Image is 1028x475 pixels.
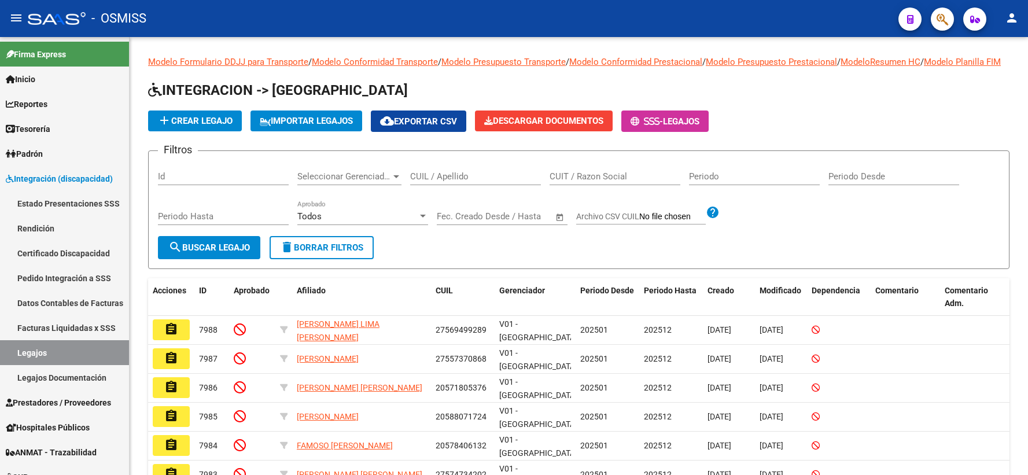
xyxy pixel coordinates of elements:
[164,351,178,365] mat-icon: assignment
[940,278,1009,316] datatable-header-cell: Comentario Adm.
[297,354,359,363] span: [PERSON_NAME]
[760,286,801,295] span: Modificado
[199,412,218,421] span: 7985
[437,211,484,222] input: Fecha inicio
[1005,11,1019,25] mat-icon: person
[157,113,171,127] mat-icon: add
[234,286,270,295] span: Aprobado
[297,383,422,392] span: [PERSON_NAME] [PERSON_NAME]
[148,57,308,67] a: Modelo Formulario DDJJ para Transporte
[6,421,90,434] span: Hospitales Públicos
[576,212,639,221] span: Archivo CSV CUIL
[708,325,731,334] span: [DATE]
[380,116,457,127] span: Exportar CSV
[499,348,577,371] span: V01 - [GEOGRAPHIC_DATA]
[199,441,218,450] span: 7984
[292,278,431,316] datatable-header-cell: Afiliado
[580,286,634,295] span: Periodo Desde
[841,57,920,67] a: ModeloResumen HC
[580,412,608,421] span: 202501
[164,438,178,452] mat-icon: assignment
[158,142,198,158] h3: Filtros
[499,435,577,458] span: V01 - [GEOGRAPHIC_DATA]
[431,278,495,316] datatable-header-cell: CUIL
[153,286,186,295] span: Acciones
[6,73,35,86] span: Inicio
[989,436,1016,463] iframe: Intercom live chat
[644,354,672,363] span: 202512
[639,212,706,222] input: Archivo CSV CUIL
[945,286,988,308] span: Comentario Adm.
[871,278,940,316] datatable-header-cell: Comentario
[6,123,50,135] span: Tesorería
[580,325,608,334] span: 202501
[812,286,860,295] span: Dependencia
[663,116,699,127] span: Legajos
[644,325,672,334] span: 202512
[297,319,379,342] span: [PERSON_NAME] LIMA [PERSON_NAME]
[157,116,233,126] span: Crear Legajo
[436,286,453,295] span: CUIL
[760,325,783,334] span: [DATE]
[297,412,359,421] span: [PERSON_NAME]
[9,11,23,25] mat-icon: menu
[148,278,194,316] datatable-header-cell: Acciones
[703,278,755,316] datatable-header-cell: Creado
[631,116,663,127] span: -
[6,98,47,111] span: Reportes
[807,278,871,316] datatable-header-cell: Dependencia
[494,211,550,222] input: Fecha fin
[199,286,207,295] span: ID
[270,236,374,259] button: Borrar Filtros
[164,380,178,394] mat-icon: assignment
[168,242,250,253] span: Buscar Legajo
[580,354,608,363] span: 202501
[297,211,322,222] span: Todos
[760,412,783,421] span: [DATE]
[706,205,720,219] mat-icon: help
[475,111,613,131] button: Descargar Documentos
[708,286,734,295] span: Creado
[164,409,178,423] mat-icon: assignment
[875,286,919,295] span: Comentario
[199,354,218,363] span: 7987
[229,278,275,316] datatable-header-cell: Aprobado
[194,278,229,316] datatable-header-cell: ID
[297,286,326,295] span: Afiliado
[569,57,702,67] a: Modelo Conformidad Prestacional
[371,111,466,132] button: Exportar CSV
[706,57,837,67] a: Modelo Presupuesto Prestacional
[312,57,438,67] a: Modelo Conformidad Transporte
[708,412,731,421] span: [DATE]
[621,111,709,132] button: -Legajos
[760,354,783,363] span: [DATE]
[436,441,487,450] span: 20578406132
[6,172,113,185] span: Integración (discapacidad)
[760,383,783,392] span: [DATE]
[644,286,697,295] span: Periodo Hasta
[708,383,731,392] span: [DATE]
[436,325,487,334] span: 27569499289
[280,240,294,254] mat-icon: delete
[644,441,672,450] span: 202512
[436,412,487,421] span: 20588071724
[644,383,672,392] span: 202512
[91,6,146,31] span: - OSMISS
[484,116,603,126] span: Descargar Documentos
[164,322,178,336] mat-icon: assignment
[380,114,394,128] mat-icon: cloud_download
[708,354,731,363] span: [DATE]
[495,278,576,316] datatable-header-cell: Gerenciador
[580,383,608,392] span: 202501
[199,325,218,334] span: 7988
[148,82,408,98] span: INTEGRACION -> [GEOGRAPHIC_DATA]
[499,406,577,429] span: V01 - [GEOGRAPHIC_DATA]
[576,278,639,316] datatable-header-cell: Periodo Desde
[168,240,182,254] mat-icon: search
[6,48,66,61] span: Firma Express
[280,242,363,253] span: Borrar Filtros
[6,446,97,459] span: ANMAT - Trazabilidad
[499,286,545,295] span: Gerenciador
[436,354,487,363] span: 27557370868
[6,148,43,160] span: Padrón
